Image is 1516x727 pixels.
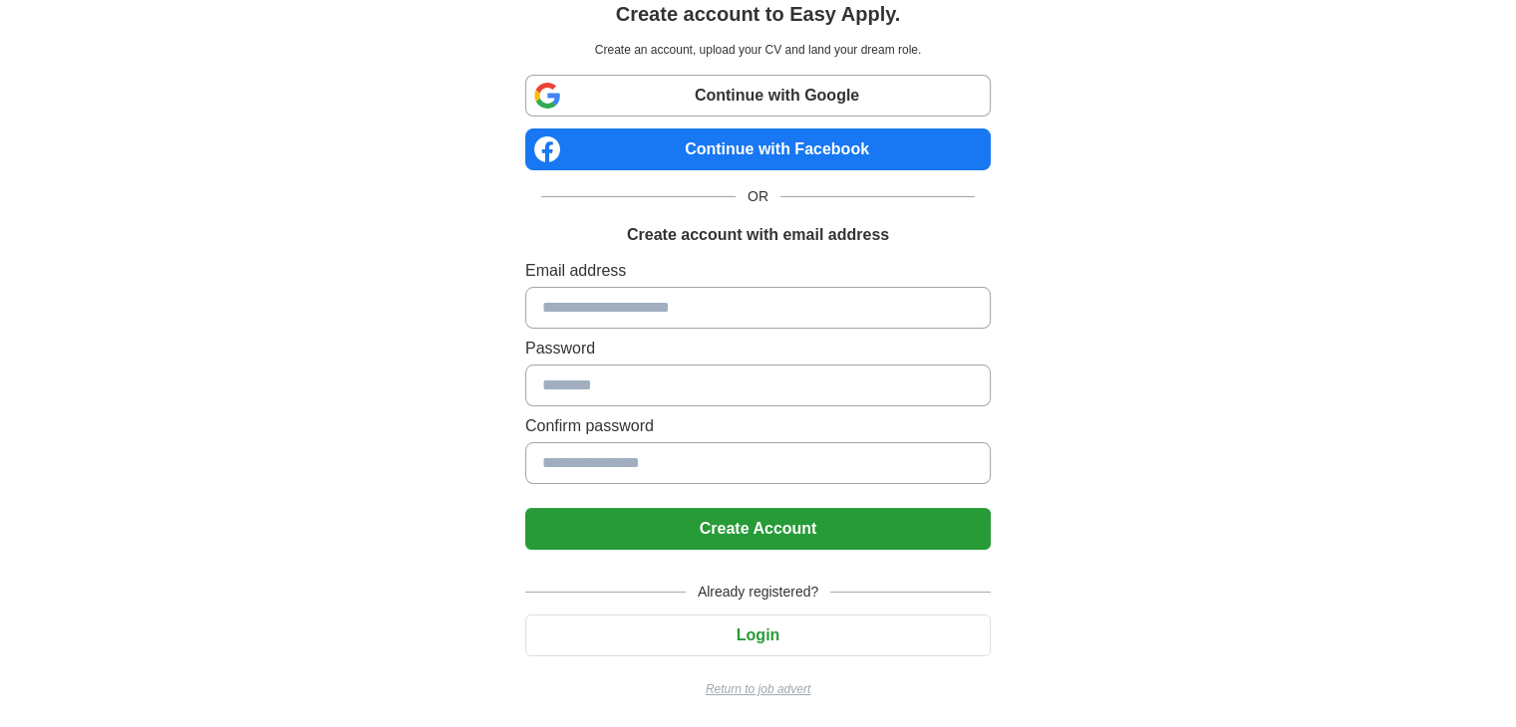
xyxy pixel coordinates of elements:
[525,626,991,643] a: Login
[525,337,991,361] label: Password
[525,414,991,438] label: Confirm password
[627,223,889,247] h1: Create account with email address
[525,128,991,170] a: Continue with Facebook
[525,259,991,283] label: Email address
[686,582,830,603] span: Already registered?
[529,41,987,59] p: Create an account, upload your CV and land your dream role.
[525,75,991,117] a: Continue with Google
[525,614,991,656] button: Login
[736,186,780,207] span: OR
[525,680,991,698] a: Return to job advert
[525,508,991,550] button: Create Account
